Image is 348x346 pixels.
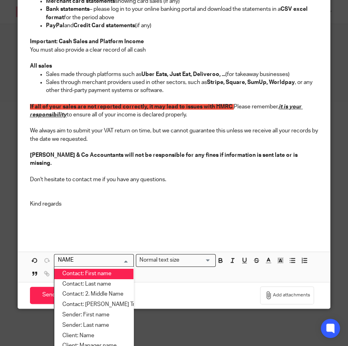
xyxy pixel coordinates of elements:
[46,22,318,30] p: and (if any)
[30,103,318,119] p: Please remember, to ensure all of your income is declared properly.
[141,72,225,77] strong: Uber Eats, Just Eat, Deliveroo, ...
[30,46,318,54] p: You must also provide a clear record of all cash
[54,320,133,331] li: Sender: Last name
[54,269,133,279] li: Contact: First name
[46,23,64,28] strong: PayPal
[30,104,303,118] u: it is your responsibility
[54,279,133,290] li: Contact: Last name
[30,287,68,304] input: Send
[54,310,133,320] li: Sender: First name
[207,80,295,85] strong: Stripe, Square, SumUp, Worldpay
[260,286,314,304] button: Add attachments
[74,23,105,28] strong: Credit Card
[233,104,234,110] span: .
[46,78,318,95] p: Sales through merchant providers used in other sectors, such as , or any other third-party paymen...
[54,300,133,310] li: Contact: [PERSON_NAME] Trading name as
[106,23,135,28] strong: statements
[54,289,133,300] li: Contact: 2. Middle Name
[46,70,318,78] p: Sales made through platforms such as (for takeaway businesses)
[46,6,89,12] strong: Bank statements
[46,5,318,22] p: – please log in to your online banking portal and download the statements in a for the period above
[54,331,133,341] li: Client: Name
[30,176,318,184] p: Don't hesitate to contact me if you have any questions.
[30,39,144,44] strong: Important: Cash Sales and Platform Income
[136,254,216,266] div: Search for option
[30,104,233,110] span: If all of your sales are not reported correctly, it may lead to issues with HMRC
[272,292,310,298] span: Add attachments
[136,254,216,266] div: Text styles
[182,256,211,264] input: Search for option
[30,152,299,166] strong: [PERSON_NAME] & Co Accountants will not be responsible for any fines if information is sent late ...
[55,256,129,264] input: Search for option
[30,200,318,208] p: Kind regards
[54,254,134,266] div: Placeholders
[30,127,318,143] p: We always aim to submit your VAT return on time, but we cannot guarantee this unless we receive a...
[46,6,309,20] strong: CSV excel format
[54,254,134,266] div: Search for option
[138,256,181,264] span: Normal text size
[30,63,52,69] strong: All sales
